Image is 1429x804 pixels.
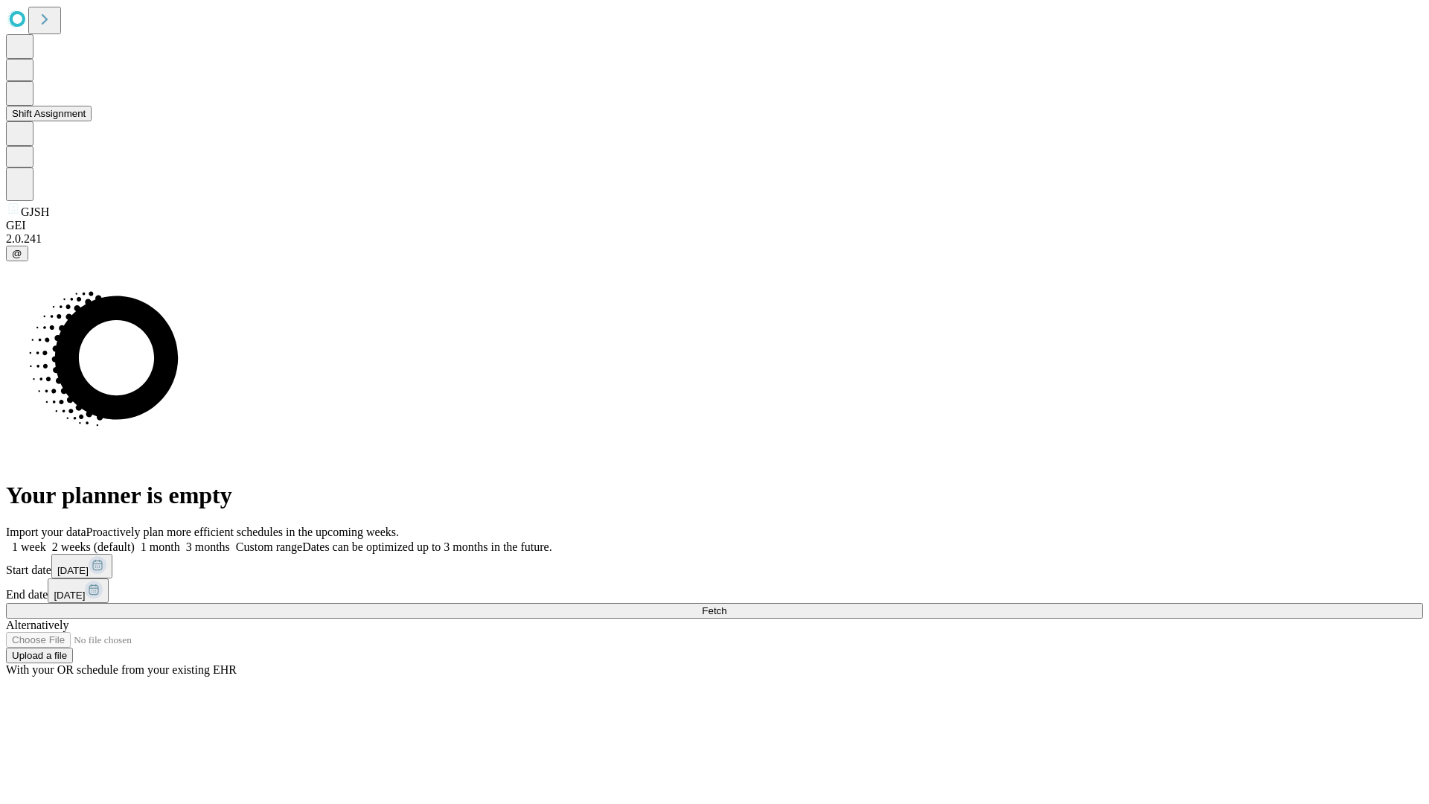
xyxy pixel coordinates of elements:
[6,482,1423,509] h1: Your planner is empty
[12,248,22,259] span: @
[21,205,49,218] span: GJSH
[48,578,109,603] button: [DATE]
[6,219,1423,232] div: GEI
[12,540,46,553] span: 1 week
[6,578,1423,603] div: End date
[6,106,92,121] button: Shift Assignment
[186,540,230,553] span: 3 months
[86,526,399,538] span: Proactively plan more efficient schedules in the upcoming weeks.
[6,648,73,663] button: Upload a file
[51,554,112,578] button: [DATE]
[54,590,85,601] span: [DATE]
[6,603,1423,619] button: Fetch
[236,540,302,553] span: Custom range
[52,540,135,553] span: 2 weeks (default)
[702,605,726,616] span: Fetch
[57,565,89,576] span: [DATE]
[6,232,1423,246] div: 2.0.241
[6,526,86,538] span: Import your data
[302,540,552,553] span: Dates can be optimized up to 3 months in the future.
[6,246,28,261] button: @
[6,663,237,676] span: With your OR schedule from your existing EHR
[6,619,68,631] span: Alternatively
[6,554,1423,578] div: Start date
[141,540,180,553] span: 1 month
